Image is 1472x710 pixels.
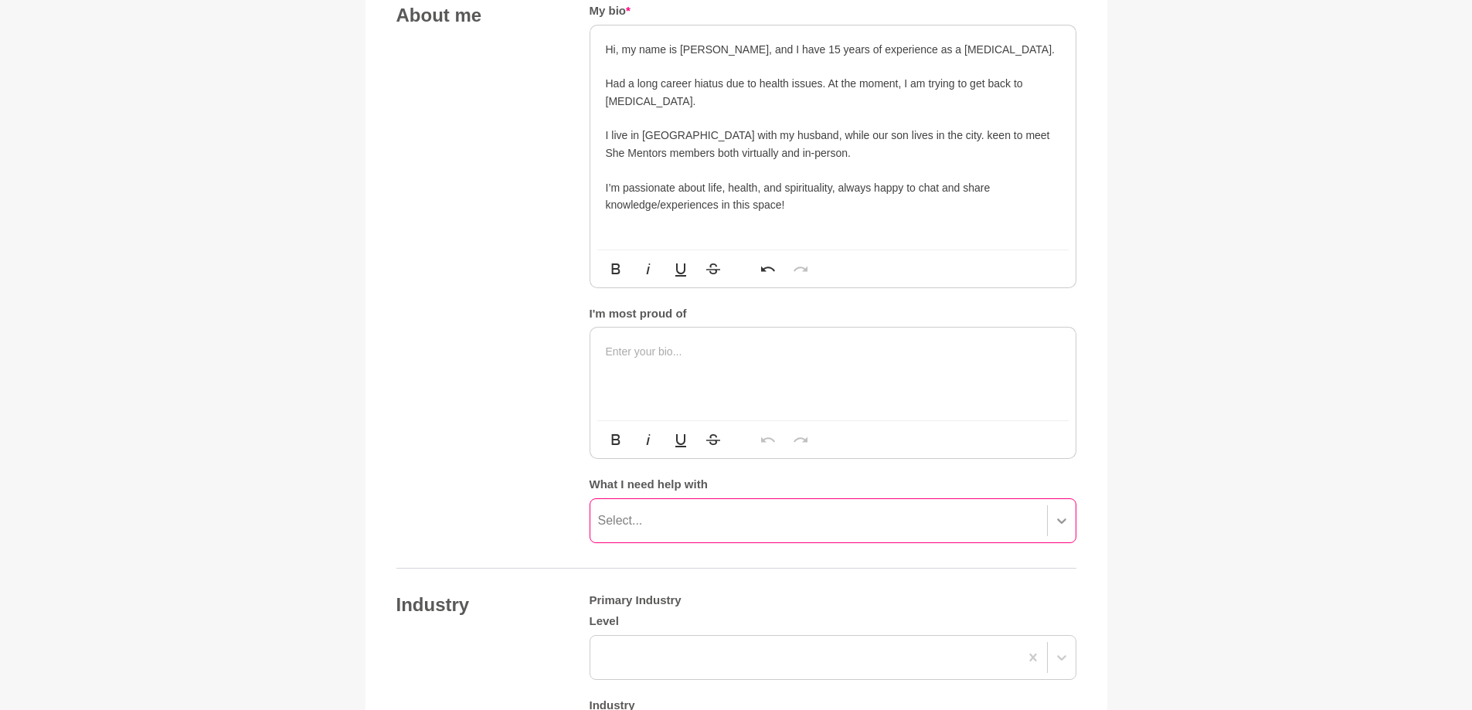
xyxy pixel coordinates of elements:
[786,424,815,455] button: Redo (Ctrl+Shift+Z)
[634,424,663,455] button: Italic (Ctrl+I)
[606,41,1060,58] p: Hi, my name is [PERSON_NAME], and I have 15 years of experience as a [MEDICAL_DATA].
[396,4,559,27] h4: About me
[606,75,1060,110] p: Had a long career hiatus due to health issues. At the moment, I am trying to get back to [MEDICAL...
[590,307,1076,321] h5: I'm most proud of
[598,511,643,530] div: Select...
[590,4,1076,19] h5: My bio
[666,253,695,284] button: Underline (Ctrl+U)
[786,253,815,284] button: Redo (Ctrl+Shift+Z)
[590,477,1076,492] h5: What I need help with
[753,424,783,455] button: Undo (Ctrl+Z)
[666,424,695,455] button: Underline (Ctrl+U)
[606,127,1060,161] p: I live in [GEOGRAPHIC_DATA] with my husband, while our son lives in the city. keen to meet She Me...
[590,593,1076,608] h5: Primary Industry
[590,614,1076,629] h5: Level
[396,593,559,617] h4: Industry
[606,179,1060,214] p: I’m passionate about life, health, and spirituality, always happy to chat and share knowledge/exp...
[699,424,728,455] button: Strikethrough (Ctrl+S)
